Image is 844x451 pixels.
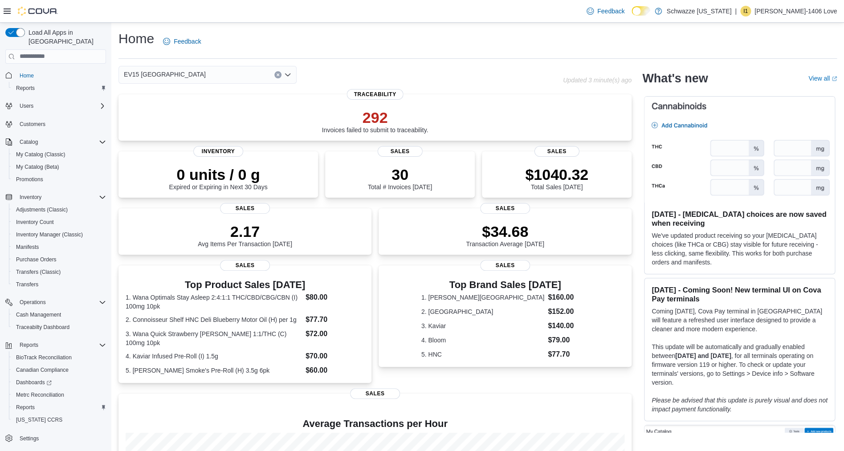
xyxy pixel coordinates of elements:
[12,279,42,290] a: Transfers
[9,148,110,161] button: My Catalog (Classic)
[16,119,49,130] a: Customers
[735,6,737,16] p: |
[20,341,38,349] span: Reports
[124,69,206,80] span: EV15 [GEOGRAPHIC_DATA]
[666,6,731,16] p: Schwazze [US_STATE]
[548,349,589,360] dd: $77.70
[12,402,38,413] a: Reports
[16,416,62,423] span: [US_STATE] CCRS
[16,176,43,183] span: Promotions
[652,342,828,387] p: This update will be automatically and gradually enabled between , for all terminals operating on ...
[9,278,110,291] button: Transfers
[16,137,106,147] span: Catalog
[652,231,828,267] p: We've updated product receiving so your [MEDICAL_DATA] choices (like THCa or CBG) stay visible fo...
[18,7,58,16] img: Cova
[220,260,270,271] span: Sales
[193,146,243,157] span: Inventory
[12,414,66,425] a: [US_STATE] CCRS
[9,241,110,253] button: Manifests
[126,418,624,429] h4: Average Transactions per Hour
[9,82,110,94] button: Reports
[466,223,544,240] p: $34.68
[16,231,83,238] span: Inventory Manager (Classic)
[632,6,650,16] input: Dark Mode
[525,166,588,183] p: $1040.32
[12,242,42,252] a: Manifests
[12,377,55,388] a: Dashboards
[12,242,106,252] span: Manifests
[16,151,65,158] span: My Catalog (Classic)
[2,191,110,203] button: Inventory
[16,192,45,203] button: Inventory
[16,118,106,130] span: Customers
[16,297,49,308] button: Operations
[12,365,106,375] span: Canadian Compliance
[16,354,72,361] span: BioTrack Reconciliation
[274,71,281,78] button: Clear input
[2,339,110,351] button: Reports
[480,203,530,214] span: Sales
[12,204,106,215] span: Adjustments (Classic)
[9,253,110,266] button: Purchase Orders
[12,174,47,185] a: Promotions
[126,315,302,324] dt: 2. Connoisseur Shelf HNC Deli Blueberry Motor Oil (H) per 1g
[9,414,110,426] button: [US_STATE] CCRS
[12,162,63,172] a: My Catalog (Beta)
[322,109,428,134] div: Invoices failed to submit to traceability.
[306,351,364,362] dd: $70.00
[421,280,589,290] h3: Top Brand Sales [DATE]
[20,299,46,306] span: Operations
[597,7,624,16] span: Feedback
[347,89,403,100] span: Traceability
[126,293,302,311] dt: 1. Wana Optimals Stay Asleep 2:4:1:1 THC/CBD/CBG/CBN (I) 100mg 10pk
[16,379,52,386] span: Dashboards
[421,350,544,359] dt: 5. HNC
[563,77,632,84] p: Updated 3 minute(s) ago
[548,292,589,303] dd: $160.00
[12,309,106,320] span: Cash Management
[16,85,35,92] span: Reports
[9,203,110,216] button: Adjustments (Classic)
[12,322,73,333] a: Traceabilty Dashboard
[9,173,110,186] button: Promotions
[220,203,270,214] span: Sales
[174,37,201,46] span: Feedback
[12,267,64,277] a: Transfers (Classic)
[16,340,106,350] span: Reports
[16,391,64,398] span: Metrc Reconciliation
[740,6,751,16] div: Isaac-1406 Love
[743,6,748,16] span: I1
[16,432,106,443] span: Settings
[652,307,828,333] p: Coming [DATE], Cova Pay terminal in [GEOGRAPHIC_DATA] will feature a refreshed user interface des...
[16,163,59,171] span: My Catalog (Beta)
[12,174,106,185] span: Promotions
[284,71,291,78] button: Open list of options
[118,30,154,48] h1: Home
[9,266,110,278] button: Transfers (Classic)
[12,254,60,265] a: Purchase Orders
[12,402,106,413] span: Reports
[16,206,68,213] span: Adjustments (Classic)
[9,376,110,389] a: Dashboards
[548,321,589,331] dd: $140.00
[16,256,57,263] span: Purchase Orders
[583,2,628,20] a: Feedback
[12,309,65,320] a: Cash Management
[126,366,302,375] dt: 5. [PERSON_NAME] Smoke's Pre-Roll (H) 3.5g 6pk
[2,136,110,148] button: Catalog
[12,149,69,160] a: My Catalog (Classic)
[16,192,106,203] span: Inventory
[9,351,110,364] button: BioTrack Reconciliation
[12,352,75,363] a: BioTrack Reconciliation
[20,138,38,146] span: Catalog
[20,102,33,110] span: Users
[20,194,41,201] span: Inventory
[16,244,39,251] span: Manifests
[808,75,837,82] a: View allExternal link
[421,307,544,316] dt: 2. [GEOGRAPHIC_DATA]
[9,401,110,414] button: Reports
[9,309,110,321] button: Cash Management
[12,390,106,400] span: Metrc Reconciliation
[9,389,110,401] button: Metrc Reconciliation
